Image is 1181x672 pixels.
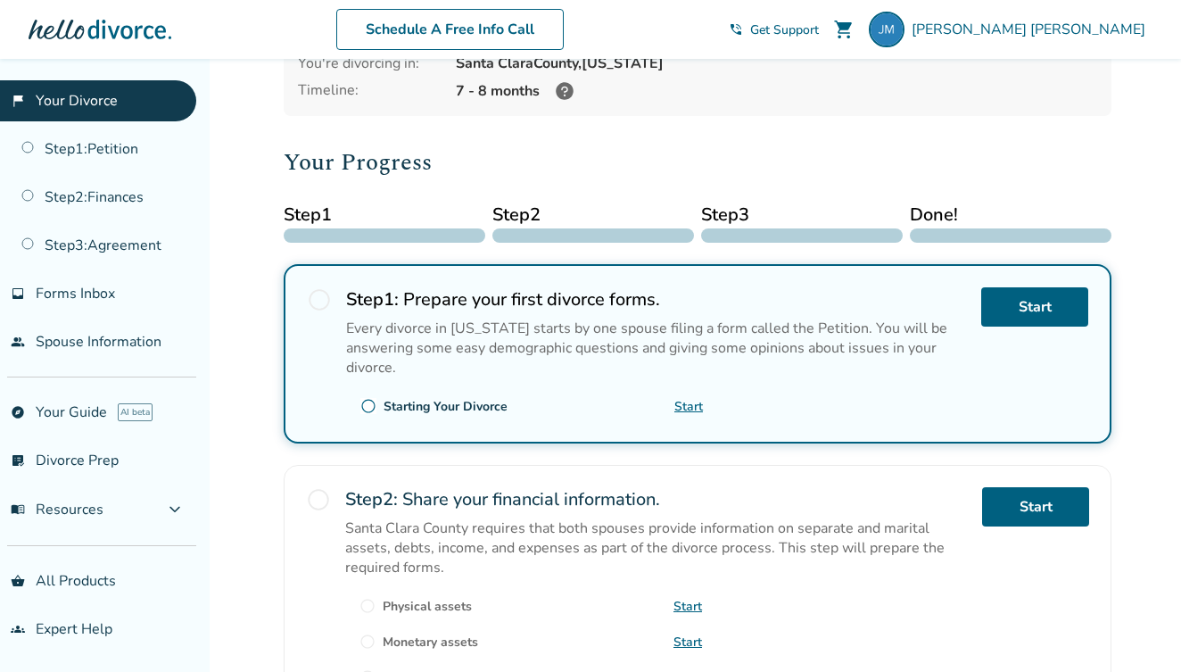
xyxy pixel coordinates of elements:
div: Timeline: [298,80,442,102]
span: expand_more [164,499,186,520]
div: Monetary assets [383,634,478,651]
p: Santa Clara County requires that both spouses provide information on separate and marital assets,... [345,519,968,577]
img: georgemendoza07@gmail.com [869,12,904,47]
a: Schedule A Free Info Call [336,9,564,50]
span: AI beta [118,403,153,421]
a: phone_in_talkGet Support [729,21,819,38]
span: Done! [910,202,1111,228]
span: radio_button_unchecked [359,634,376,650]
span: list_alt_check [11,453,25,468]
span: Forms Inbox [36,284,115,303]
span: radio_button_unchecked [359,598,376,614]
span: shopping_basket [11,574,25,588]
span: explore [11,405,25,419]
div: 7 - 8 months [456,80,1097,102]
span: radio_button_unchecked [307,287,332,312]
span: shopping_cart [833,19,855,40]
span: Get Support [750,21,819,38]
strong: Step 1 : [346,287,399,311]
span: inbox [11,286,25,301]
span: Step 1 [284,202,485,228]
span: Resources [11,500,103,519]
span: Step 3 [701,202,903,228]
span: phone_in_talk [729,22,743,37]
div: Starting Your Divorce [384,398,508,415]
h2: Share your financial information. [345,487,968,511]
a: Start [673,598,702,615]
a: Start [673,634,702,651]
span: Step 2 [492,202,694,228]
iframe: Chat Widget [1092,586,1181,672]
span: flag_2 [11,94,25,108]
p: Every divorce in [US_STATE] starts by one spouse filing a form called the Petition. You will be a... [346,319,967,377]
span: radio_button_unchecked [360,398,376,414]
a: Start [674,398,703,415]
span: groups [11,622,25,636]
span: menu_book [11,502,25,517]
span: [PERSON_NAME] [PERSON_NAME] [912,20,1152,39]
strong: Step 2 : [345,487,398,511]
span: radio_button_unchecked [306,487,331,512]
span: people [11,335,25,349]
h2: Prepare your first divorce forms. [346,287,967,311]
a: Start [982,487,1089,527]
a: Start [981,287,1088,327]
div: Physical assets [383,598,472,615]
h2: Your Progress [284,145,1111,180]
